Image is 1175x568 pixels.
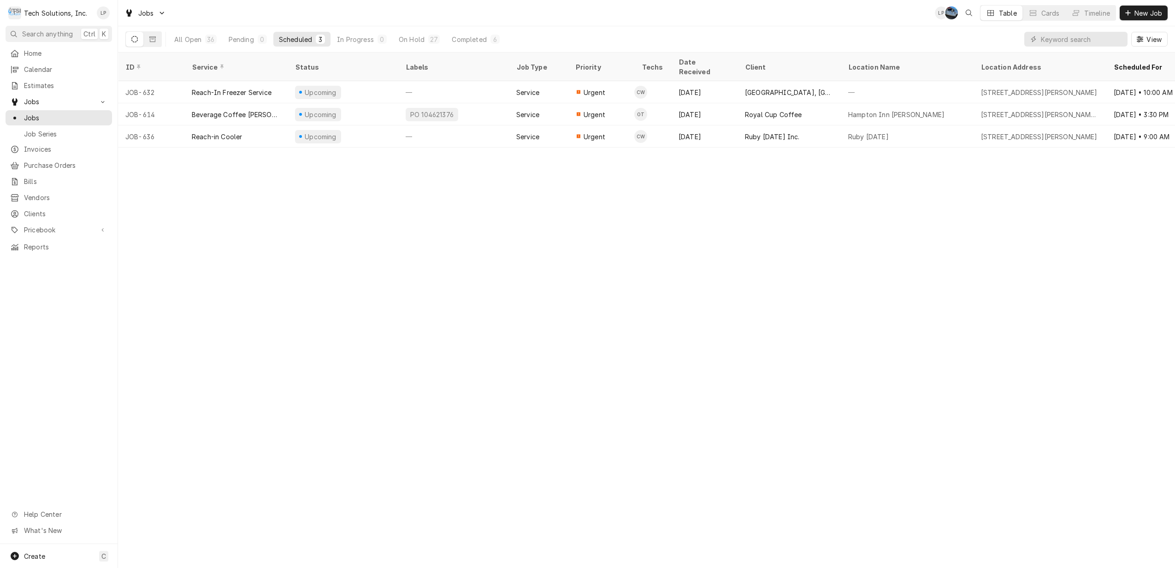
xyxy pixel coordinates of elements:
[118,103,184,125] div: JOB-614
[634,130,647,143] div: CW
[379,35,385,44] div: 0
[6,62,112,77] a: Calendar
[6,26,112,42] button: Search anythingCtrlK
[174,35,201,44] div: All Open
[192,132,242,142] div: Reach-in Cooler
[1084,8,1110,18] div: Timeline
[24,81,107,90] span: Estimates
[260,35,265,44] div: 0
[1041,32,1123,47] input: Keyword search
[398,81,509,103] div: —
[981,62,1097,72] div: Location Address
[138,8,154,18] span: Jobs
[6,158,112,173] a: Purchase Orders
[207,35,214,44] div: 36
[6,110,112,125] a: Jobs
[1145,35,1163,44] span: View
[229,35,254,44] div: Pending
[745,62,832,72] div: Client
[671,103,738,125] div: [DATE]
[516,62,561,72] div: Job Type
[24,242,107,252] span: Reports
[192,88,272,97] div: Reach-In Freezer Service
[634,108,647,121] div: OT
[634,86,647,99] div: Coleton Wallace's Avatar
[24,552,45,560] span: Create
[584,88,605,97] span: Urgent
[516,132,539,142] div: Service
[745,110,802,119] div: Royal Cup Coffee
[745,132,800,142] div: Ruby [DATE] Inc.
[981,88,1098,97] div: [STREET_ADDRESS][PERSON_NAME]
[6,94,112,109] a: Go to Jobs
[6,142,112,157] a: Invoices
[981,110,1099,119] div: [STREET_ADDRESS][PERSON_NAME][PERSON_NAME]
[841,81,974,103] div: —
[192,62,278,72] div: Service
[24,65,107,74] span: Calendar
[24,113,107,123] span: Jobs
[97,6,110,19] div: Lisa Paschal's Avatar
[304,88,338,97] div: Upcoming
[398,125,509,148] div: —
[6,78,112,93] a: Estimates
[24,526,106,535] span: What's New
[452,35,486,44] div: Completed
[634,108,647,121] div: Otis Tooley's Avatar
[935,6,948,19] div: Lisa Paschal's Avatar
[430,35,438,44] div: 27
[6,190,112,205] a: Vendors
[945,6,958,19] div: JP
[24,209,107,219] span: Clients
[406,62,502,72] div: Labels
[634,130,647,143] div: Coleton Wallace's Avatar
[962,6,976,20] button: Open search
[584,110,605,119] span: Urgent
[634,86,647,99] div: CW
[981,132,1098,142] div: [STREET_ADDRESS][PERSON_NAME]
[24,193,107,202] span: Vendors
[101,551,106,561] span: C
[492,35,498,44] div: 6
[1133,8,1164,18] span: New Job
[318,35,323,44] div: 3
[22,29,73,39] span: Search anything
[8,6,21,19] div: Tech Solutions, Inc.'s Avatar
[24,97,94,106] span: Jobs
[24,225,94,235] span: Pricebook
[516,110,539,119] div: Service
[999,8,1017,18] div: Table
[6,239,112,254] a: Reports
[121,6,170,21] a: Go to Jobs
[575,62,625,72] div: Priority
[1131,32,1168,47] button: View
[6,507,112,522] a: Go to Help Center
[516,88,539,97] div: Service
[642,62,664,72] div: Techs
[6,126,112,142] a: Job Series
[6,523,112,538] a: Go to What's New
[935,6,948,19] div: LP
[6,206,112,221] a: Clients
[24,48,107,58] span: Home
[118,81,184,103] div: JOB-632
[83,29,95,39] span: Ctrl
[24,144,107,154] span: Invoices
[848,132,889,142] div: Ruby [DATE]
[848,110,945,119] div: Hampton Inn [PERSON_NAME]
[97,6,110,19] div: LP
[192,110,280,119] div: Beverage Coffee [PERSON_NAME]
[1120,6,1168,20] button: New Job
[24,129,107,139] span: Job Series
[6,46,112,61] a: Home
[24,177,107,186] span: Bills
[125,62,175,72] div: ID
[24,509,106,519] span: Help Center
[337,35,374,44] div: In Progress
[409,110,455,119] div: PO 104621376
[848,62,964,72] div: Location Name
[24,8,87,18] div: Tech Solutions, Inc.
[745,88,833,97] div: [GEOGRAPHIC_DATA], [GEOGRAPHIC_DATA]
[8,6,21,19] div: T
[671,81,738,103] div: [DATE]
